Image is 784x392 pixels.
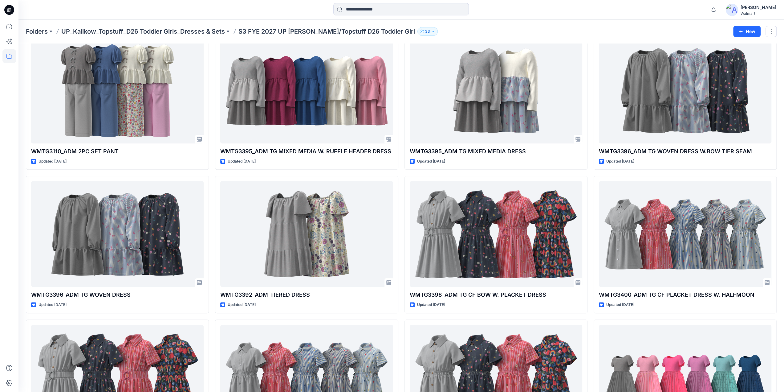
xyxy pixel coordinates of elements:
[61,27,225,36] a: UP_Kalikow_Topstuff_D26 Toddler Girls_Dresses & Sets
[228,158,256,165] p: Updated [DATE]
[599,147,771,156] p: WMTG3396_ADM TG WOVEN DRESS W.BOW TIER SEAM
[425,28,430,35] p: 33
[417,158,445,165] p: Updated [DATE]
[220,38,393,143] a: WMTG3395_ADM TG MIXED MEDIA W. RUFFLE HEADER DRESS
[726,4,738,16] img: avatar
[31,291,204,299] p: WMTG3396_ADM TG WOVEN DRESS
[410,291,582,299] p: WMTG3398_ADM TG CF BOW W. PLACKET DRESS
[410,147,582,156] p: WMTG3395_ADM TG MIXED MEDIA DRESS
[26,27,48,36] a: Folders
[220,147,393,156] p: WMTG3395_ADM TG MIXED MEDIA W. RUFFLE HEADER DRESS
[228,302,256,308] p: Updated [DATE]
[410,181,582,287] a: WMTG3398_ADM TG CF BOW W. PLACKET DRESS
[417,302,445,308] p: Updated [DATE]
[31,181,204,287] a: WMTG3396_ADM TG WOVEN DRESS
[599,38,771,143] a: WMTG3396_ADM TG WOVEN DRESS W.BOW TIER SEAM
[599,181,771,287] a: WMTG3400_ADM TG CF PLACKET DRESS W. HALFMOON
[741,4,776,11] div: [PERSON_NAME]
[606,302,634,308] p: Updated [DATE]
[417,27,438,36] button: 33
[741,11,776,16] div: Walmart
[599,291,771,299] p: WMTG3400_ADM TG CF PLACKET DRESS W. HALFMOON
[238,27,415,36] p: S3 FYE 2027 UP [PERSON_NAME]/Topstuff D26 Toddler Girl
[606,158,634,165] p: Updated [DATE]
[39,158,67,165] p: Updated [DATE]
[31,38,204,143] a: WMTG3110_ADM 2PC SET PANT
[410,38,582,143] a: WMTG3395_ADM TG MIXED MEDIA DRESS
[220,291,393,299] p: WMTG3392_ADM_TIERED DRESS
[39,302,67,308] p: Updated [DATE]
[220,181,393,287] a: WMTG3392_ADM_TIERED DRESS
[733,26,761,37] button: New
[31,147,204,156] p: WMTG3110_ADM 2PC SET PANT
